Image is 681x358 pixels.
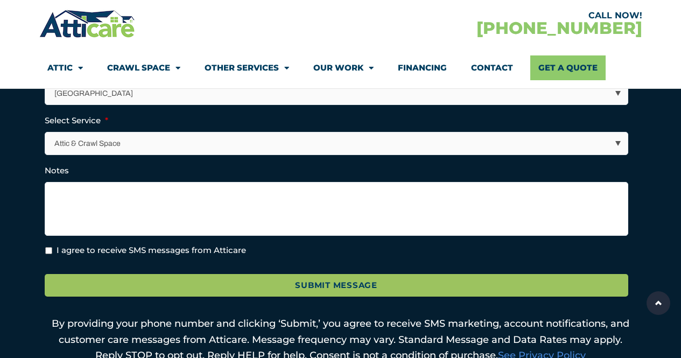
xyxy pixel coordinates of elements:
a: Get A Quote [530,55,606,80]
label: Select Service [45,115,108,126]
a: Crawl Space [107,55,180,80]
label: I agree to receive SMS messages from Atticare [57,244,246,257]
a: Attic [47,55,83,80]
nav: Menu [47,55,634,80]
a: Financing [398,55,447,80]
label: Notes [45,165,69,176]
div: CALL NOW! [341,11,642,20]
input: Submit Message [45,274,628,297]
a: Contact [471,55,513,80]
a: Other Services [205,55,289,80]
a: Our Work [313,55,374,80]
